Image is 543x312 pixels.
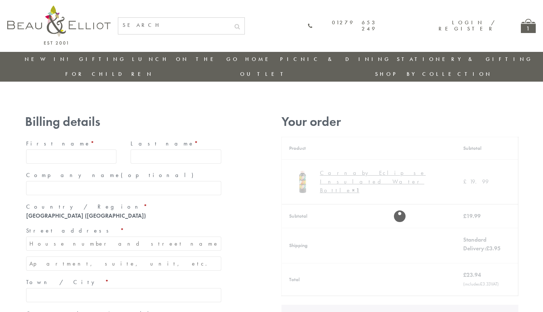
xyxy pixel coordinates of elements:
input: SEARCH [118,18,230,33]
input: House number and street name [26,237,221,251]
a: Shop by collection [375,70,492,78]
span: (optional) [121,171,198,179]
a: Outlet [240,70,288,78]
a: Stationery & Gifting [397,56,533,63]
a: Picnic & Dining [280,56,391,63]
a: Gifting [79,56,126,63]
a: 1 [521,19,536,33]
a: For Children [65,70,153,78]
input: Apartment, suite, unit, etc. (optional) [26,256,221,271]
a: Login / Register [439,19,495,32]
a: 01279 653 249 [308,20,377,32]
label: Country / Region [26,201,221,213]
a: Lunch On The Go [132,56,239,63]
a: New in! [25,56,73,63]
a: Home [245,56,274,63]
label: Company name [26,169,221,181]
img: logo [7,5,111,45]
h3: Billing details [25,114,222,129]
label: Town / City [26,276,221,288]
h3: Your order [281,114,518,129]
strong: [GEOGRAPHIC_DATA] ([GEOGRAPHIC_DATA]) [26,212,146,219]
label: Street address [26,225,221,237]
label: Last name [131,138,221,149]
label: First name [26,138,117,149]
